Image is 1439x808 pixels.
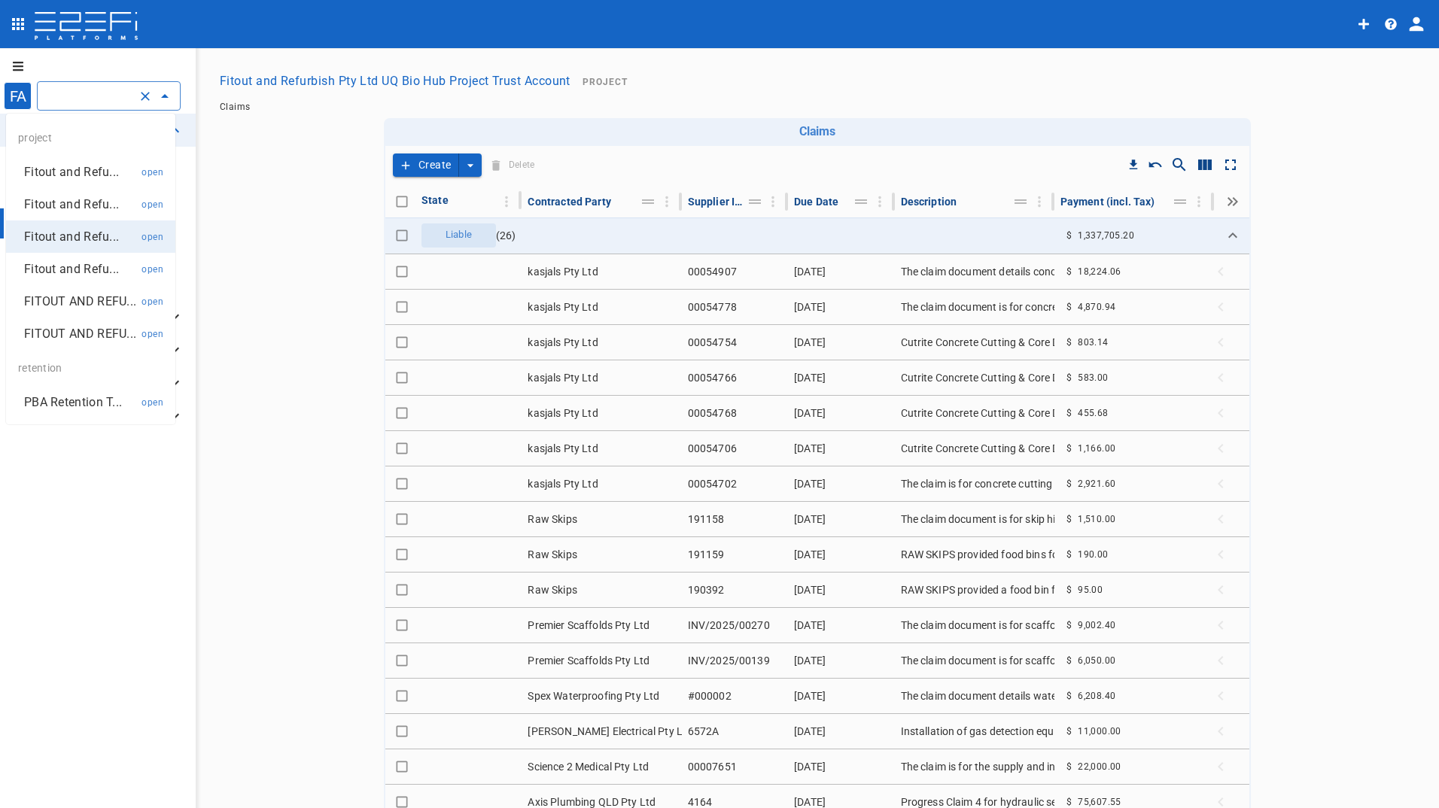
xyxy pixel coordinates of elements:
span: $ [1066,797,1072,807]
button: Move [637,191,659,212]
button: Column Actions [868,190,892,214]
span: $ [1066,585,1072,595]
div: Description [901,193,957,211]
td: [DATE] [788,290,894,324]
span: Toggle select row [391,438,412,459]
td: Cutrite Concrete Cutting & Core Drilling provided concrete cutting and drilling services for a jo... [895,396,1054,430]
td: 00054778 [682,290,788,324]
span: $ [1066,655,1072,666]
button: Expand [1222,225,1243,246]
span: Toggle select row [391,756,412,777]
td: 00054907 [682,254,788,289]
span: 583.00 [1078,372,1108,383]
td: [DATE] [788,466,894,501]
td: The claim document is for scaffolding services provided by Premier Scaffolds Pty Ltd to FARA - Fi... [895,643,1054,678]
span: Toggle select row [391,473,412,494]
span: $ [1066,514,1072,524]
td: [DATE] [788,502,894,536]
span: 803.14 [1078,337,1108,348]
td: #000002 [682,679,788,713]
td: Cutrite Concrete Cutting & Core Drilling provided concrete sawing and drilling services for a job... [895,325,1054,360]
button: Toggle full screen [1218,152,1243,178]
td: [DATE] [788,749,894,784]
span: 22,000.00 [1078,761,1121,772]
td: 00054768 [682,396,788,430]
td: INV/2025/00270 [682,608,788,642]
td: The claim is for concrete cutting and drilling services provided by Cutrite Concrete Cutting & Co... [895,466,1054,501]
span: Toggle select row [391,509,412,530]
td: Installation of gas detection equipment and cable trays with wiring for sensors by [PERSON_NAME] ... [895,714,1054,749]
td: Raw Skips [522,537,681,572]
button: Column Actions [494,190,519,214]
div: FA [4,82,32,110]
span: 95.00 [1078,585,1103,595]
td: [DATE] [788,254,894,289]
td: 00054702 [682,466,788,501]
span: 1,166.00 [1078,443,1115,454]
span: Claims [220,102,250,112]
button: Column Actions [655,190,679,214]
td: The claim document is for scaffolding services provided by Premier Scaffolds Brisbane Pty Ltd to ... [895,608,1054,642]
td: Raw Skips [522,502,681,536]
div: project [6,120,175,156]
button: Create [393,153,459,177]
span: Expand [1210,296,1243,317]
td: 6572A [682,714,788,749]
span: open [141,296,163,307]
td: kasjals Pty Ltd [522,396,681,430]
span: Toggle select row [391,332,412,353]
span: 2,921.60 [1078,478,1115,489]
span: Toggle select row [391,615,412,636]
div: State [421,191,449,209]
span: $ [1066,443,1072,454]
span: Expand [1210,579,1243,600]
span: 6,208.40 [1078,691,1115,701]
td: The claim document details concrete cutting and core drilling services provided by Cutrite Concre... [895,254,1054,289]
button: Fitout and Refurbish Pty Ltd UQ Bio Hub Project Trust Account [214,66,577,96]
span: Delete [487,153,539,177]
span: Project [583,77,628,87]
span: Toggle select row [391,402,412,424]
td: Raw Skips [522,573,681,607]
span: $ [1066,266,1072,277]
td: 00054754 [682,325,788,360]
td: [DATE] [788,608,894,642]
td: [PERSON_NAME] Electrical Pty Ltd [522,714,681,749]
span: 18,224.06 [1078,266,1121,277]
td: kasjals Pty Ltd [522,466,681,501]
span: 190.00 [1078,549,1108,560]
span: 1,510.00 [1078,514,1115,524]
span: Expand [1210,473,1243,494]
button: Move [850,191,872,212]
span: 1,337,705.20 [1078,230,1134,241]
span: $ [1066,761,1072,772]
span: open [141,397,163,408]
span: Toggle select row [391,685,412,706]
span: 4,870.94 [1078,302,1115,312]
span: Toggle select row [391,721,412,742]
td: kasjals Pty Ltd [522,290,681,324]
button: Reset Sorting [1144,153,1167,176]
td: 00007651 [682,749,788,784]
span: $ [1066,726,1072,737]
span: Collapse [1222,225,1243,246]
td: 191158 [682,502,788,536]
span: $ [1066,620,1072,630]
div: retention [6,350,175,386]
span: Toggle select row [391,261,412,282]
button: Column Actions [1027,190,1051,214]
div: Due Date [794,193,838,211]
input: Fitout and Refurbish Pty Ltd UQ Bio Hub Project Trust Account [44,88,132,104]
span: Expand [1210,685,1243,706]
span: Expand all [1222,195,1243,207]
td: kasjals Pty Ltd [522,360,681,395]
p: PBA Retention T... [24,393,122,411]
td: kasjals Pty Ltd [522,254,681,289]
button: Expand all [1222,191,1243,212]
button: Download CSV [1123,154,1144,175]
td: Spex Waterproofing Pty Ltd [522,679,681,713]
p: Fitout and Refu... [24,260,119,278]
td: [DATE] [788,396,894,430]
span: Toggle select row [391,367,412,388]
div: Payment (incl. Tax) [1060,193,1155,211]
